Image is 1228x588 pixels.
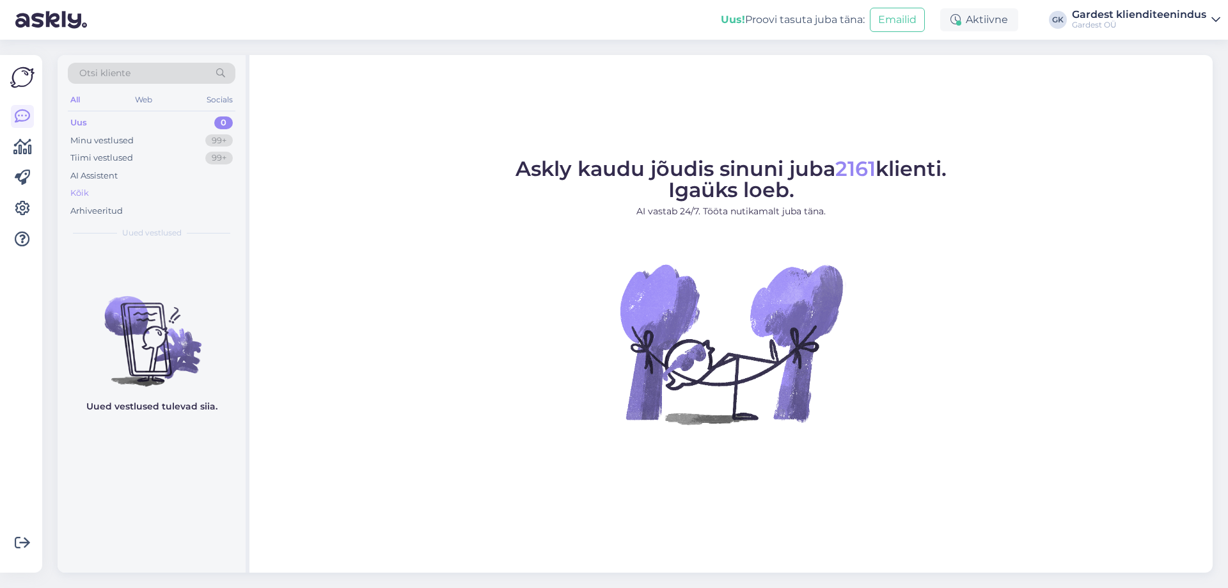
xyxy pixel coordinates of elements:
[86,400,217,413] p: Uued vestlused tulevad siia.
[835,156,876,181] span: 2161
[940,8,1018,31] div: Aktiivne
[214,116,233,129] div: 0
[70,152,133,164] div: Tiimi vestlused
[132,91,155,108] div: Web
[1072,10,1220,30] a: Gardest klienditeenindusGardest OÜ
[58,273,246,388] img: No chats
[721,12,865,28] div: Proovi tasuta juba täna:
[70,116,87,129] div: Uus
[1049,11,1067,29] div: GK
[516,205,947,218] p: AI vastab 24/7. Tööta nutikamalt juba täna.
[122,227,182,239] span: Uued vestlused
[1072,10,1206,20] div: Gardest klienditeenindus
[721,13,745,26] b: Uus!
[204,91,235,108] div: Socials
[1072,20,1206,30] div: Gardest OÜ
[205,152,233,164] div: 99+
[10,65,35,90] img: Askly Logo
[70,187,89,200] div: Kõik
[79,67,130,80] span: Otsi kliente
[205,134,233,147] div: 99+
[68,91,83,108] div: All
[70,134,134,147] div: Minu vestlused
[516,156,947,202] span: Askly kaudu jõudis sinuni juba klienti. Igaüks loeb.
[870,8,925,32] button: Emailid
[70,170,118,182] div: AI Assistent
[70,205,123,218] div: Arhiveeritud
[616,228,846,459] img: No Chat active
